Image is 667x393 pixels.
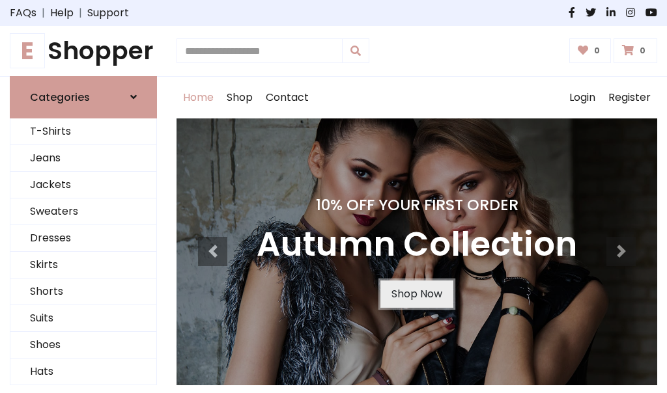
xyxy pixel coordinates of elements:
[30,91,90,103] h6: Categories
[257,196,577,214] h4: 10% Off Your First Order
[87,5,129,21] a: Support
[10,145,156,172] a: Jeans
[602,77,657,118] a: Register
[10,118,156,145] a: T-Shirts
[636,45,649,57] span: 0
[10,36,157,66] a: EShopper
[259,77,315,118] a: Contact
[257,224,577,265] h3: Autumn Collection
[614,38,657,63] a: 0
[50,5,74,21] a: Help
[10,198,156,225] a: Sweaters
[10,305,156,332] a: Suits
[10,278,156,305] a: Shorts
[10,332,156,359] a: Shoes
[10,252,156,278] a: Skirts
[220,77,259,118] a: Shop
[10,5,36,21] a: FAQs
[591,45,603,57] span: 0
[10,225,156,252] a: Dresses
[10,76,157,118] a: Categories
[380,280,453,308] a: Shop Now
[563,77,602,118] a: Login
[10,33,45,68] span: E
[10,172,156,198] a: Jackets
[569,38,612,63] a: 0
[10,36,157,66] h1: Shopper
[10,359,156,385] a: Hats
[36,5,50,21] span: |
[74,5,87,21] span: |
[177,77,220,118] a: Home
